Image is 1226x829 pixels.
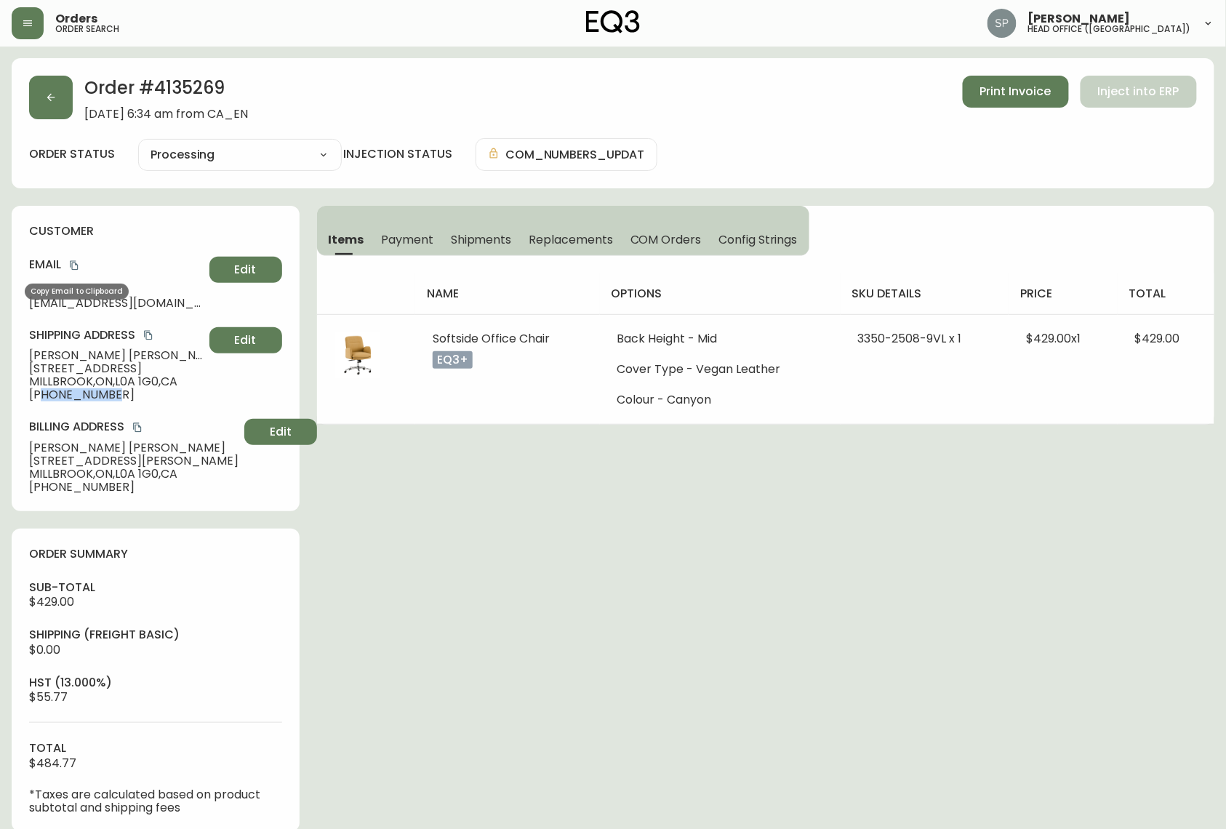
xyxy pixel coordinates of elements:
span: $55.77 [29,689,68,705]
span: Edit [270,424,292,440]
h4: Billing Address [29,419,239,435]
button: Edit [209,257,282,283]
img: 0cb179e7bf3690758a1aaa5f0aafa0b4 [987,9,1017,38]
span: Softside Office Chair [433,330,550,347]
h4: Shipping Address [29,327,204,343]
span: MILLBROOK , ON , L0A 1G0 , CA [29,375,204,388]
h2: Order # 4135269 [84,76,248,108]
h4: Shipping ( Freight Basic ) [29,627,282,643]
button: Edit [244,419,317,445]
li: Back Height - Mid [617,332,823,345]
span: $429.00 x 1 [1026,330,1081,347]
h4: sku details [852,286,998,302]
span: [PHONE_NUMBER] [29,481,239,494]
span: [EMAIL_ADDRESS][DOMAIN_NAME] [29,297,204,310]
span: Payment [381,232,433,247]
span: MILLBROOK , ON , L0A 1G0 , CA [29,468,239,481]
h4: order summary [29,546,282,562]
button: copy [130,420,145,435]
p: eq3+ [433,351,473,369]
button: Print Invoice [963,76,1069,108]
h5: order search [55,25,119,33]
h4: customer [29,223,282,239]
li: Cover Type - Vegan Leather [617,363,823,376]
span: Config Strings [718,232,797,247]
span: [DATE] 6:34 am from CA_EN [84,108,248,121]
span: [PERSON_NAME] [1028,13,1131,25]
span: Edit [235,262,257,278]
span: Edit [235,332,257,348]
span: COM Orders [630,232,702,247]
span: 3350-2508-9VL x 1 [858,330,962,347]
h4: Email [29,257,204,273]
span: Shipments [451,232,512,247]
span: [PHONE_NUMBER] [29,388,204,401]
span: Print Invoice [980,84,1051,100]
span: $429.00 [1135,330,1180,347]
h4: name [427,286,588,302]
span: [STREET_ADDRESS] [29,362,204,375]
span: Orders [55,13,97,25]
h4: hst (13.000%) [29,675,282,691]
h4: total [1129,286,1203,302]
p: *Taxes are calculated based on product subtotal and shipping fees [29,788,282,814]
h4: total [29,740,282,756]
span: [PERSON_NAME] [PERSON_NAME] [29,349,204,362]
span: [PERSON_NAME] [PERSON_NAME] [29,441,239,454]
h4: price [1020,286,1105,302]
button: copy [141,328,156,343]
img: logo [586,10,640,33]
h5: head office ([GEOGRAPHIC_DATA]) [1028,25,1191,33]
img: dca18fa0-9386-4b17-a239-df48916edd4fOptional[Softside-Yellow-Fabric-Small-Office-Chair].jpg [334,332,381,379]
li: Colour - Canyon [617,393,823,407]
span: Items [329,232,364,247]
span: Replacements [529,232,612,247]
h4: injection status [343,146,452,162]
label: order status [29,146,115,162]
span: $0.00 [29,641,60,658]
h4: sub-total [29,580,282,596]
span: $429.00 [29,593,74,610]
h4: options [612,286,829,302]
span: $484.77 [29,755,76,772]
button: Edit [209,327,282,353]
span: [STREET_ADDRESS][PERSON_NAME] [29,454,239,468]
button: copy [67,258,81,273]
